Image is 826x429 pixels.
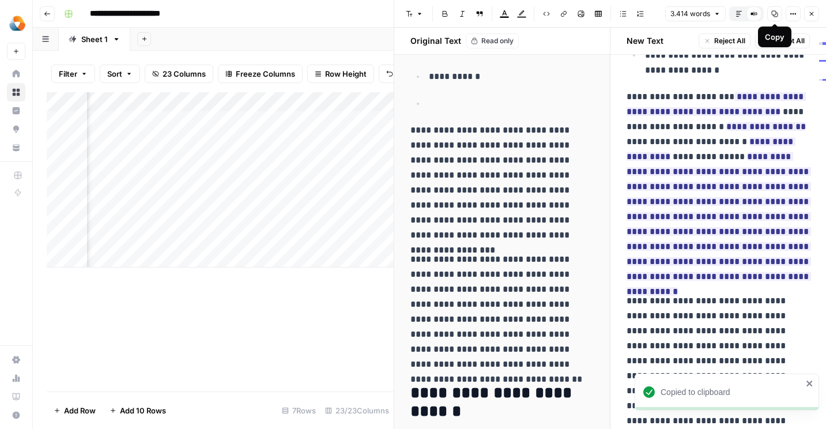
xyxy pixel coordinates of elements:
a: Home [7,65,25,83]
a: Opportunities [7,120,25,138]
button: close [806,379,814,388]
a: Browse [7,83,25,101]
span: Sort [107,68,122,80]
button: 23 Columns [145,65,213,83]
a: Your Data [7,138,25,157]
span: Read only [481,36,514,46]
button: Row Height [307,65,374,83]
button: Filter [51,65,95,83]
span: Add 10 Rows [120,405,166,416]
div: Sheet 1 [81,33,108,45]
h2: New Text [627,35,663,47]
span: Reject All [714,36,745,46]
button: Freeze Columns [218,65,303,83]
div: 23/23 Columns [320,401,394,420]
a: Usage [7,369,25,387]
button: Sort [100,65,140,83]
button: Help + Support [7,406,25,424]
span: Accept All [771,36,805,46]
button: 3.414 words [665,6,726,21]
span: Freeze Columns [236,68,295,80]
div: 7 Rows [277,401,320,420]
button: Workspace: Milengo [7,9,25,38]
img: Milengo Logo [7,13,28,34]
a: Settings [7,351,25,369]
span: Row Height [325,68,367,80]
a: Insights [7,101,25,120]
div: Copied to clipboard [661,386,802,398]
span: Add Row [64,405,96,416]
a: Learning Hub [7,387,25,406]
button: Reject All [699,33,750,48]
span: 3.414 words [670,9,710,19]
a: Sheet 1 [59,28,130,51]
h2: Original Text [403,35,461,47]
span: 23 Columns [163,68,206,80]
span: Filter [59,68,77,80]
button: Accept All [755,33,810,48]
button: Add 10 Rows [103,401,173,420]
button: Add Row [47,401,103,420]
